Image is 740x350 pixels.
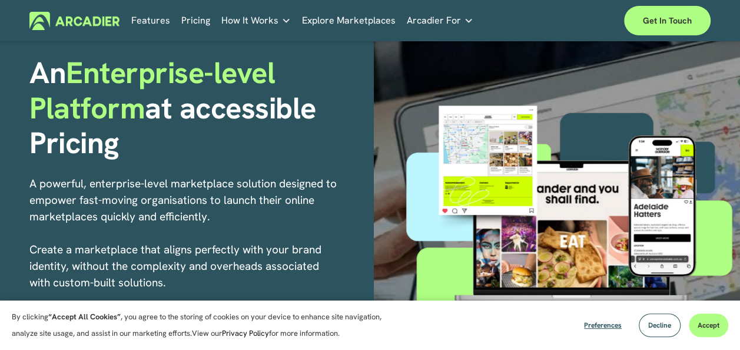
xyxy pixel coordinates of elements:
a: Features [131,11,170,29]
span: Preferences [584,321,622,330]
img: Arcadier [29,12,120,30]
span: Enterprise-level Platform [29,53,282,127]
a: folder dropdown [407,11,473,29]
h1: An at accessible Pricing [29,55,366,161]
a: Privacy Policy [222,328,269,338]
span: Decline [648,321,671,330]
button: Preferences [575,313,631,337]
span: Arcadier For [407,12,461,29]
button: Decline [639,313,681,337]
div: Sohbet Aracı [681,293,740,350]
p: A powerful, enterprise-level marketplace solution designed to empower fast-moving organisations t... [29,176,337,324]
a: Explore Marketplaces [302,11,396,29]
strong: “Accept All Cookies” [48,312,121,322]
span: How It Works [221,12,278,29]
a: Get in touch [624,6,711,35]
a: Pricing [181,11,210,29]
p: By clicking , you agree to the storing of cookies on your device to enhance site navigation, anal... [12,309,394,342]
a: folder dropdown [221,11,291,29]
iframe: Chat Widget [681,293,740,350]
